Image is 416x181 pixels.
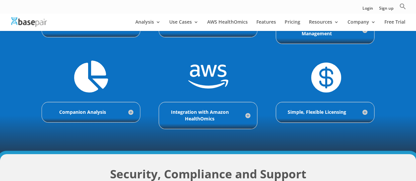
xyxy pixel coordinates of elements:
h5: Companion Analysis [49,109,133,115]
a: Company [347,20,376,31]
a: AWS HealthOmics [207,20,248,31]
iframe: Drift Widget Chat Controller [288,133,408,173]
a: Analysis [135,20,161,31]
svg: Search [399,3,406,10]
a: Free Trial [384,20,405,31]
h5: Simple, Flexible Licensing [283,109,367,115]
a: Features [256,20,276,31]
span:  [188,61,228,92]
a: Search Icon Link [399,3,406,13]
span:  [309,61,341,92]
img: Basepair [11,17,47,27]
a: Resources [309,20,339,31]
span:  [74,61,108,92]
a: Login [362,6,373,13]
h5: Integration with Amazon HealthOmics [166,109,250,122]
a: Use Cases [169,20,199,31]
a: Sign up [379,6,393,13]
a: Pricing [285,20,300,31]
